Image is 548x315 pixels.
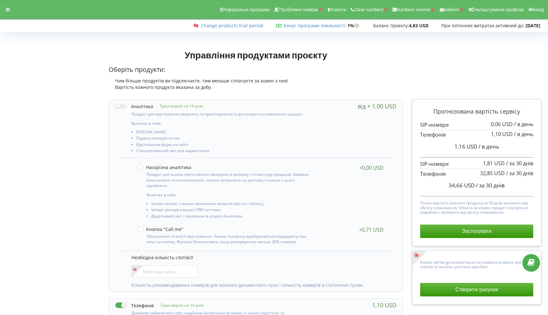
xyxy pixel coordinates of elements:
span: Проблемні номери [279,7,318,12]
p: Точна вартість кожного продукту за 30 днів залежить від обсягу споживання. Оплата за кожен продук... [420,199,533,215]
li: Спеціалізований звіт для маркетолога [136,149,312,155]
span: Кабінет [444,7,460,12]
span: / в день [478,143,499,150]
span: Клієнти [330,7,346,12]
span: Баланс проєкту: [373,22,409,29]
span: / в день [514,121,533,128]
p: Invoice will be generated based on enabled products and the volume of services you have specified [420,259,533,269]
span: При поточних витратах активний до: [441,22,524,29]
label: Аналітика [115,103,153,110]
li: [PERSON_NAME] [136,130,312,136]
button: Застосувати [420,225,533,238]
span: / за 30 днів [506,170,533,177]
span: 0,06 USD [491,121,513,128]
span: 1,10 USD [491,131,513,138]
p: Телефонія [420,131,533,139]
div: +0,00 USD [359,165,384,171]
div: від + 1,00 USD [358,103,396,109]
p: Тріал-версія на 14 днів [153,103,203,109]
span: Numbers reserve [396,7,431,12]
strong: [DATE] [526,22,540,29]
span: 32,85 USD [480,170,505,177]
div: Чим більше продуктів ви підключаєте, тим меньше сплачуєте за кожен з них! [109,78,403,84]
p: Включає в себе: [131,121,312,126]
label: Кнопка "Call me" [138,226,183,232]
span: Реферальна програма [222,7,270,12]
p: Прогнозована вартість сервісу [420,107,533,116]
li: Відстеження форм на сайті [136,142,312,149]
span: 1,16 USD [454,143,477,150]
p: Необхідна кількість слотів: [131,254,390,261]
p: Тріал-версія на 14 днів [154,302,203,308]
label: Телефонія [115,302,154,309]
p: Кількість рекомендованих номерів для кожного динамічного пула і кількість номерів в статичних пулах. [131,282,390,288]
input: Enter new value... [131,265,198,277]
span: / за 30 днів [476,182,505,189]
h1: Управління продуктами проєкту [109,49,403,61]
p: Телефонія [420,170,533,178]
p: Збільшення точності відстеження. Номер телефону відображається відвідувачу при кліці на кнопку. Ф... [146,234,310,244]
span: Налаштування профілю [473,7,524,12]
li: Підміна номерів по гео [136,136,312,142]
div: 1,10 USD [372,302,396,308]
li: Імпорт витрат з ваших рекламних акаунтів або csv таблиці, [151,201,310,208]
strong: 4,83 USD [409,22,428,29]
div: +0,71 USD [359,226,384,233]
span: / за 30 днів [506,160,533,167]
p: SIP-номери [420,121,533,129]
strong: 1% [347,22,361,29]
a: Change products trial period [201,22,263,29]
span: : [284,22,346,29]
p: Включає в себе: [146,192,310,198]
a: Бонус програми лояльності [284,22,345,29]
li: Додатковий звіт і показники в розділі Аналітика. [151,214,310,220]
span: 34,66 USD [449,182,475,189]
span: 0 [190,254,193,260]
span: / в день [514,131,533,138]
p: Продукт для відстеження звернень та прив'язування їх до конкретних рекламних джерел. [131,111,312,117]
label: Наскрізна аналітика [138,165,191,170]
span: Вихід [533,7,544,12]
button: Створити рахунок [420,283,533,296]
p: SIP-номери [420,160,533,168]
span: Clear numbers [354,7,384,12]
span: 1,81 USD [483,160,505,167]
p: Оберіть продукти: [109,65,403,74]
li: Імпорт доходів з вашої CRM системи, [151,208,310,214]
div: Вартість кожного продукта вказана за добу. [109,84,403,90]
p: Продукт для оцінки ефективності вкладень в рекламу з точки зору продажів. Завдяки йому можна точн... [146,172,310,188]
